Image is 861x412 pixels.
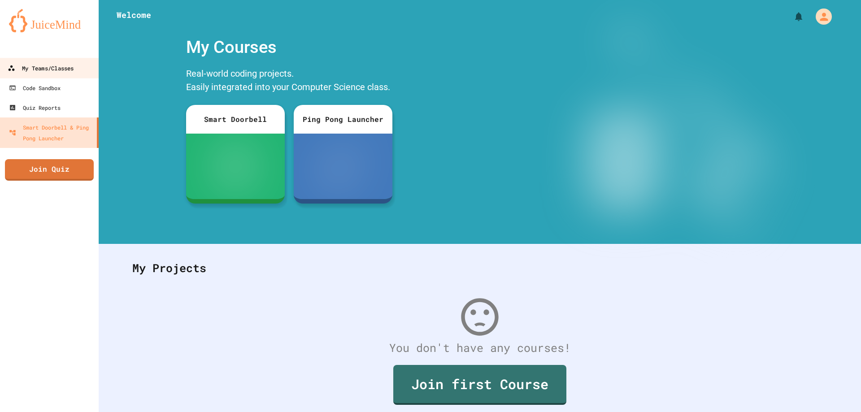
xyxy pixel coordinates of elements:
img: banner-image-my-projects.png [550,30,791,235]
a: Join Quiz [5,159,94,181]
div: Code Sandbox [9,82,61,93]
img: logo-orange.svg [9,9,90,32]
div: Ping Pong Launcher [294,105,392,134]
div: My Notifications [777,9,806,24]
div: My Courses [182,30,397,65]
div: My Account [806,6,834,27]
div: You don't have any courses! [123,339,836,356]
a: Join first Course [393,365,566,405]
div: Smart Doorbell [186,105,285,134]
div: Quiz Reports [9,102,61,113]
div: Real-world coding projects. Easily integrated into your Computer Science class. [182,65,397,98]
img: ppl-with-ball.png [323,148,363,184]
div: My Projects [123,251,836,286]
div: My Teams/Classes [8,63,74,74]
div: Smart Doorbell & Ping Pong Launcher [9,122,93,143]
img: sdb-white.svg [223,148,248,184]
